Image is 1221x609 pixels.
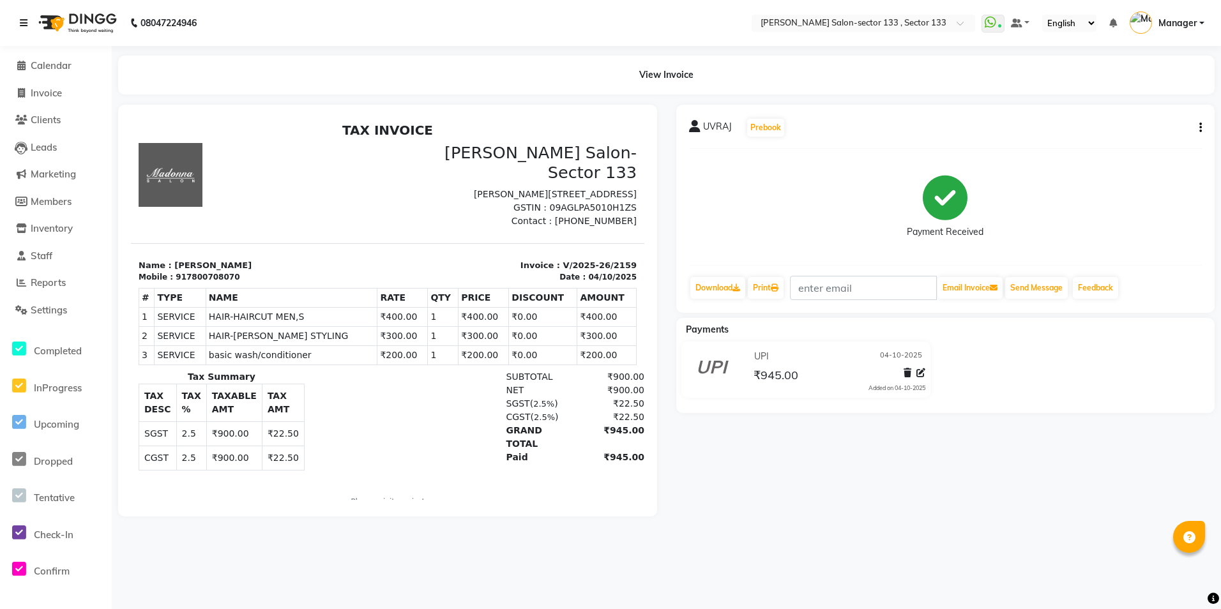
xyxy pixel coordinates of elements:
[8,379,506,390] p: Please visit again !
[3,249,109,264] a: Staff
[264,26,506,65] h3: [PERSON_NAME] Salon-Sector 133
[3,140,109,155] a: Leads
[703,120,732,138] span: UVRAJ
[3,167,109,182] a: Marketing
[78,231,244,244] span: basic wash/conditioner
[378,209,446,229] td: ₹0.00
[31,222,73,234] span: Inventory
[34,345,82,357] span: Completed
[8,190,24,209] td: 1
[246,229,297,248] td: ₹200.00
[45,329,75,353] td: 2.5
[907,225,983,239] div: Payment Received
[246,171,297,190] th: RATE
[1130,11,1152,34] img: Manager
[31,141,57,153] span: Leads
[31,195,72,207] span: Members
[441,306,513,333] div: ₹945.00
[868,384,925,393] div: Added on 04-10-2025
[328,171,378,190] th: PRICE
[328,229,378,248] td: ₹200.00
[264,142,506,154] p: Invoice : V/2025-26/2159
[131,329,173,353] td: ₹22.50
[446,229,506,248] td: ₹200.00
[78,212,244,225] span: HAIR-[PERSON_NAME] STYLING
[24,190,75,209] td: SERVICE
[457,154,506,165] div: 04/10/2025
[754,350,769,363] span: UPI
[31,59,72,71] span: Calendar
[246,209,297,229] td: ₹300.00
[131,267,173,304] th: TAX AMT
[264,84,506,97] p: GSTIN : 09AGLPA5010H1ZS
[441,293,513,306] div: ₹22.50
[3,222,109,236] a: Inventory
[75,171,246,190] th: NAME
[78,193,244,206] span: HAIR-HAIRCUT MEN,S
[441,333,513,347] div: ₹945.00
[131,304,173,329] td: ₹22.50
[428,154,455,165] div: Date :
[24,229,75,248] td: SERVICE
[368,333,441,347] div: Paid
[45,267,75,304] th: TAX %
[8,329,46,353] td: CGST
[368,266,441,280] div: NET
[880,350,922,363] span: 04-10-2025
[446,171,506,190] th: AMOUNT
[378,190,446,209] td: ₹0.00
[31,87,62,99] span: Invoice
[446,190,506,209] td: ₹400.00
[368,306,441,333] div: GRAND TOTAL
[34,418,79,430] span: Upcoming
[8,267,46,304] th: TAX DESC
[8,209,24,229] td: 2
[375,281,399,291] span: SGST
[75,329,131,353] td: ₹900.00
[754,368,798,386] span: ₹945.00
[8,229,24,248] td: 3
[31,304,67,316] span: Settings
[31,276,66,289] span: Reports
[297,229,328,248] td: 1
[3,86,109,101] a: Invoice
[8,142,249,154] p: Name : [PERSON_NAME]
[3,195,109,209] a: Members
[45,154,109,165] div: 917800708070
[75,304,131,329] td: ₹900.00
[297,209,328,229] td: 1
[1005,277,1068,299] button: Send Message
[328,209,378,229] td: ₹300.00
[441,253,513,266] div: ₹900.00
[24,209,75,229] td: SERVICE
[3,59,109,73] a: Calendar
[368,253,441,266] div: SUBTOTAL
[403,295,424,304] span: 2.5%
[24,171,75,190] th: TYPE
[375,294,400,304] span: CGST
[31,250,52,262] span: Staff
[402,282,423,291] span: 2.5%
[8,171,24,190] th: #
[3,276,109,290] a: Reports
[8,154,42,165] div: Mobile :
[34,529,73,541] span: Check-In
[8,5,506,20] h2: TAX INVOICE
[1158,17,1197,30] span: Manager
[3,113,109,128] a: Clients
[747,119,784,137] button: Prebook
[140,5,197,41] b: 08047224946
[686,324,729,335] span: Payments
[1073,277,1118,299] a: Feedback
[34,382,82,394] span: InProgress
[264,70,506,84] p: [PERSON_NAME][STREET_ADDRESS]
[441,266,513,280] div: ₹900.00
[378,229,446,248] td: ₹0.00
[33,5,120,41] img: logo
[368,293,441,306] div: ( )
[45,304,75,329] td: 2.5
[937,277,1003,299] button: Email Invoice
[328,190,378,209] td: ₹400.00
[118,56,1215,94] div: View Invoice
[8,253,174,266] div: Tax Summary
